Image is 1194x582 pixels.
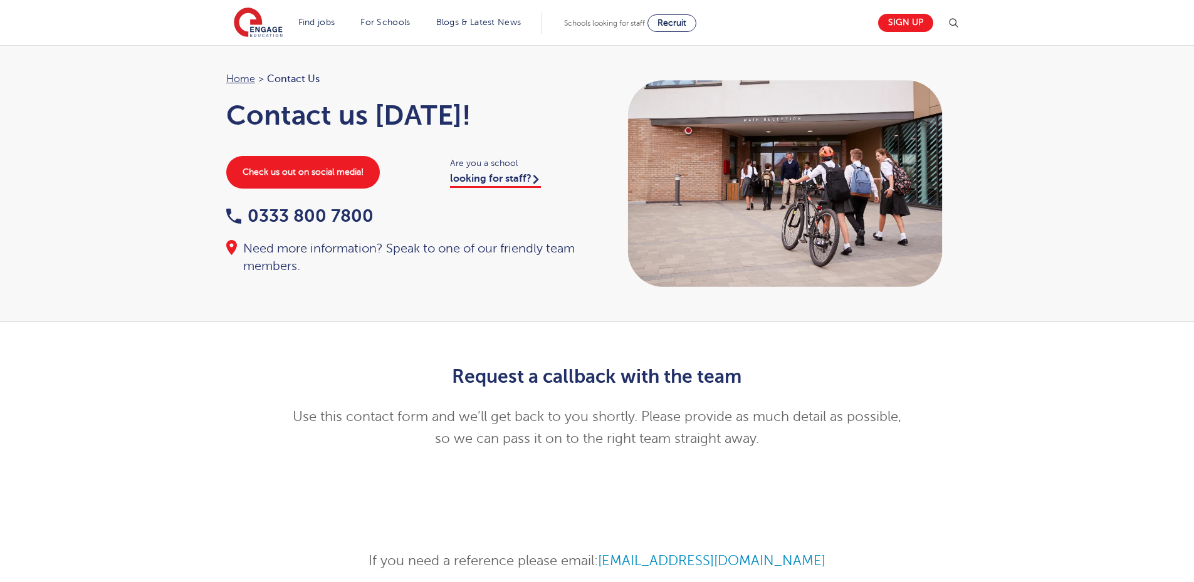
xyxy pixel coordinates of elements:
span: Recruit [657,18,686,28]
a: Find jobs [298,18,335,27]
a: For Schools [360,18,410,27]
a: Blogs & Latest News [436,18,521,27]
a: looking for staff? [450,173,541,188]
span: Contact Us [267,71,320,87]
span: Use this contact form and we’ll get back to you shortly. Please provide as much detail as possibl... [293,409,901,446]
div: Need more information? Speak to one of our friendly team members. [226,240,585,275]
img: Engage Education [234,8,283,39]
a: 0333 800 7800 [226,206,374,226]
p: If you need a reference please email: [290,550,904,572]
h2: Request a callback with the team [290,366,904,387]
nav: breadcrumb [226,71,585,87]
a: Check us out on social media! [226,156,380,189]
span: > [258,73,264,85]
a: Recruit [647,14,696,32]
span: Are you a school [450,156,585,170]
a: Sign up [878,14,933,32]
a: [EMAIL_ADDRESS][DOMAIN_NAME] [598,553,825,568]
h1: Contact us [DATE]! [226,100,585,131]
span: Schools looking for staff [564,19,645,28]
a: Home [226,73,255,85]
